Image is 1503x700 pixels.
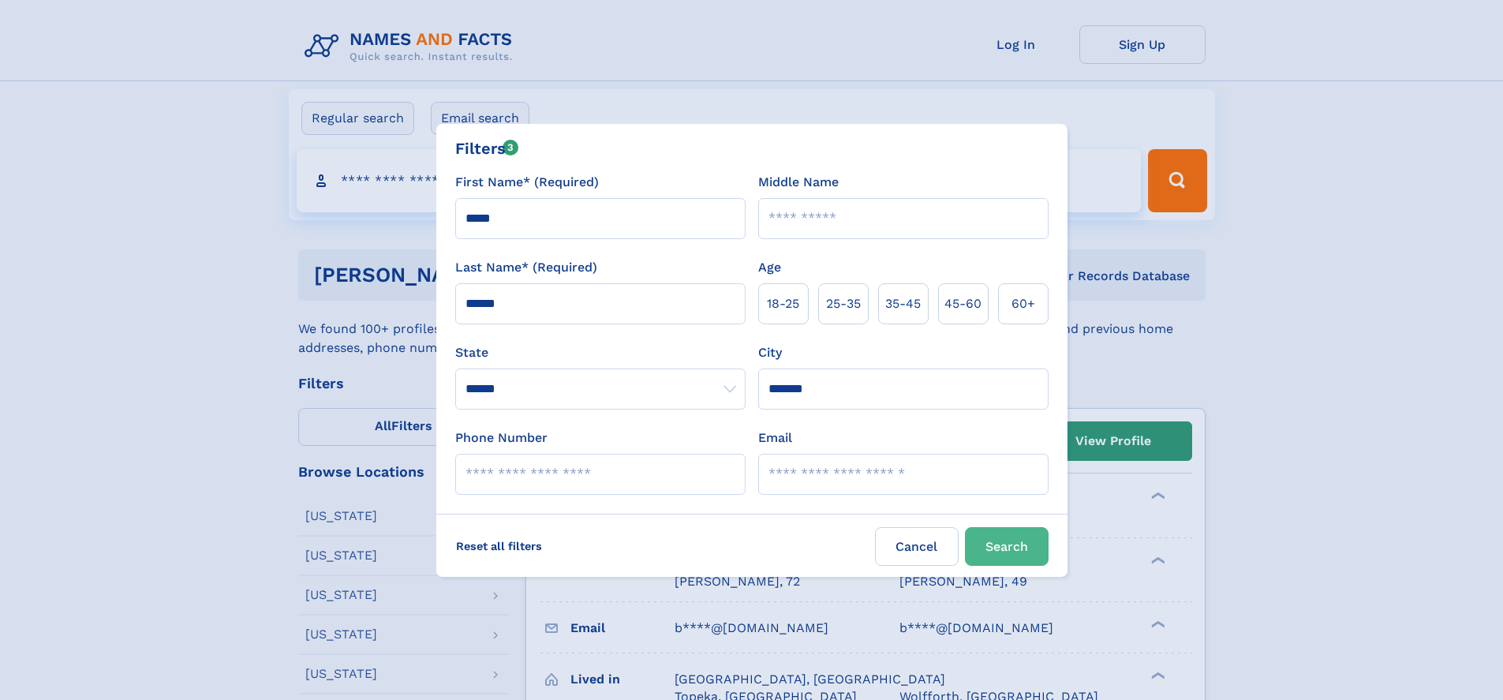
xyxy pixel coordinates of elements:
span: 25‑35 [826,294,861,313]
label: Phone Number [455,429,548,447]
label: Reset all filters [446,527,552,565]
label: Middle Name [758,173,839,192]
button: Search [965,527,1049,566]
span: 35‑45 [885,294,921,313]
span: 60+ [1011,294,1035,313]
span: 45‑60 [944,294,981,313]
label: State [455,343,746,362]
div: Filters [455,137,519,160]
label: Email [758,429,792,447]
span: 18‑25 [767,294,799,313]
label: Cancel [875,527,959,566]
label: Last Name* (Required) [455,258,597,277]
label: Age [758,258,781,277]
label: First Name* (Required) [455,173,599,192]
label: City [758,343,782,362]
